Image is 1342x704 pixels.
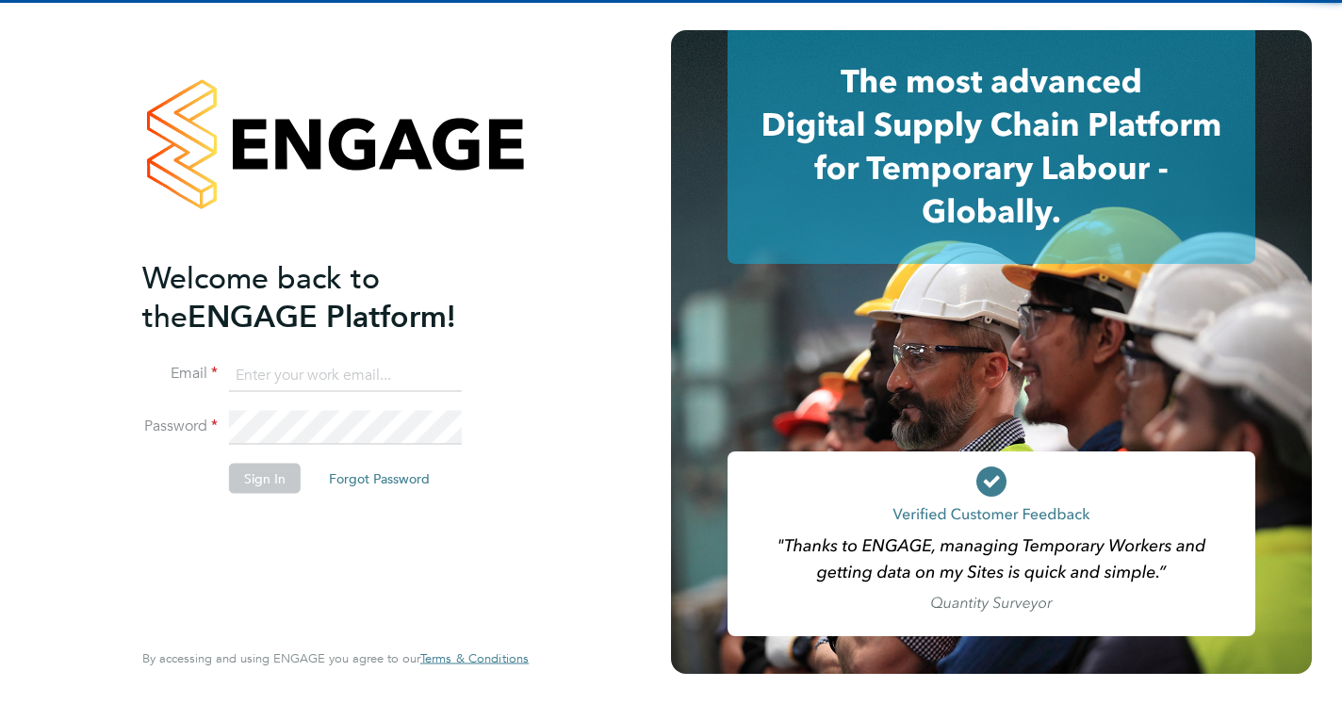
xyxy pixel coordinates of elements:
[229,464,301,494] button: Sign In
[142,258,510,336] h2: ENGAGE Platform!
[420,650,529,666] span: Terms & Conditions
[229,358,462,392] input: Enter your work email...
[142,417,218,436] label: Password
[420,651,529,666] a: Terms & Conditions
[142,650,529,666] span: By accessing and using ENGAGE you agree to our
[142,364,218,384] label: Email
[314,464,445,494] button: Forgot Password
[142,259,380,335] span: Welcome back to the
